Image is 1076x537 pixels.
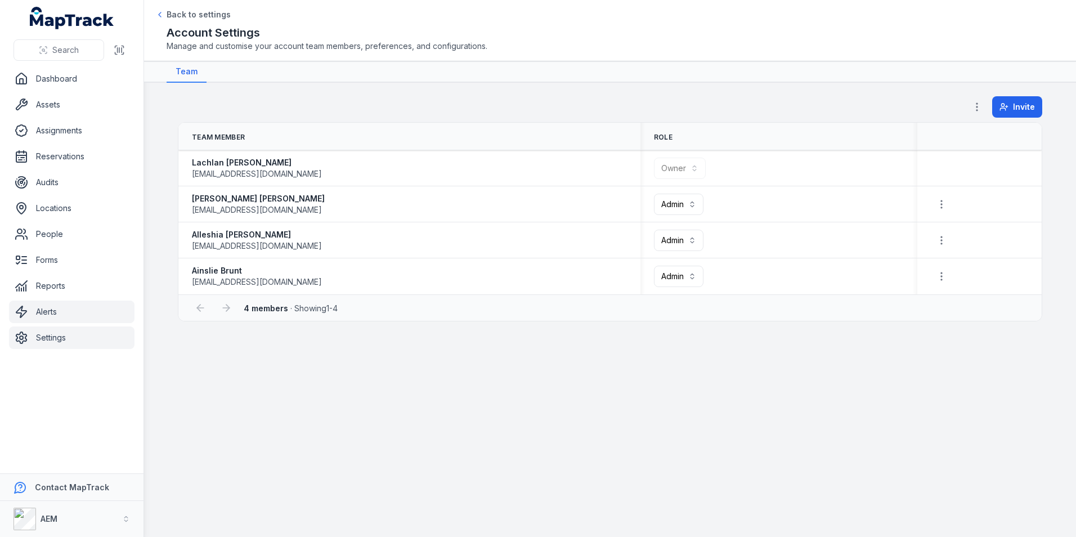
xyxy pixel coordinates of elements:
[9,197,134,220] a: Locations
[167,61,207,83] a: Team
[654,266,703,287] button: Admin
[9,249,134,271] a: Forms
[9,223,134,245] a: People
[654,194,703,215] button: Admin
[9,275,134,297] a: Reports
[167,25,1053,41] h2: Account Settings
[192,204,322,216] span: [EMAIL_ADDRESS][DOMAIN_NAME]
[9,119,134,142] a: Assignments
[1013,101,1035,113] span: Invite
[192,157,322,168] strong: Lachlan [PERSON_NAME]
[9,93,134,116] a: Assets
[167,41,1053,52] span: Manage and customise your account team members, preferences, and configurations.
[14,39,104,61] button: Search
[192,193,325,204] strong: [PERSON_NAME] [PERSON_NAME]
[9,68,134,90] a: Dashboard
[9,301,134,323] a: Alerts
[52,44,79,56] span: Search
[244,303,288,313] strong: 4 members
[167,9,231,20] span: Back to settings
[654,133,672,142] span: Role
[992,96,1042,118] button: Invite
[192,168,322,180] span: [EMAIL_ADDRESS][DOMAIN_NAME]
[155,9,231,20] a: Back to settings
[192,276,322,288] span: [EMAIL_ADDRESS][DOMAIN_NAME]
[192,133,245,142] span: Team Member
[35,482,109,492] strong: Contact MapTrack
[192,265,322,276] strong: Ainslie Brunt
[9,171,134,194] a: Audits
[30,7,114,29] a: MapTrack
[41,514,57,523] strong: AEM
[654,230,703,251] button: Admin
[9,326,134,349] a: Settings
[244,303,338,313] span: · Showing 1 - 4
[192,229,322,240] strong: Alleshia [PERSON_NAME]
[192,240,322,252] span: [EMAIL_ADDRESS][DOMAIN_NAME]
[9,145,134,168] a: Reservations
